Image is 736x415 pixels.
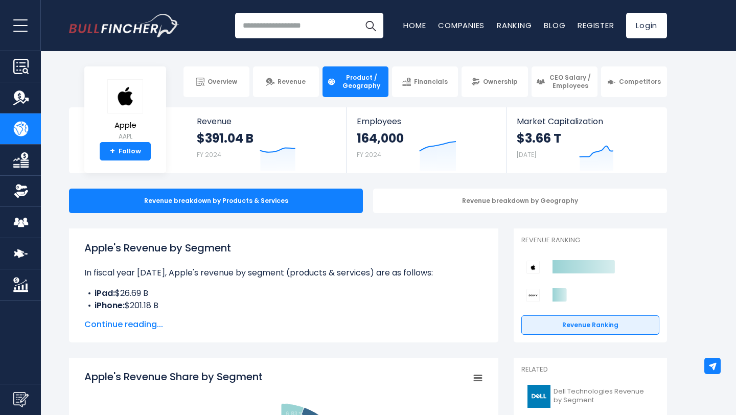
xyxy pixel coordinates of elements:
a: Competitors [601,66,667,97]
span: Competitors [619,78,661,86]
span: Revenue [278,78,306,86]
a: Revenue Ranking [521,315,659,335]
span: Financials [414,78,448,86]
img: Ownership [13,183,29,199]
a: Employees 164,000 FY 2024 [347,107,505,173]
tspan: Apple's Revenue Share by Segment [84,370,263,384]
img: Sony Group Corporation competitors logo [526,289,540,302]
span: Market Capitalization [517,117,656,126]
span: CEO Salary / Employees [548,74,593,89]
button: Search [358,13,383,38]
a: Ownership [462,66,527,97]
a: Financials [392,66,458,97]
a: Dell Technologies Revenue by Segment [521,382,659,410]
a: Revenue [253,66,319,97]
div: Revenue breakdown by Products & Services [69,189,363,213]
a: Overview [183,66,249,97]
span: Product / Geography [339,74,384,89]
h1: Apple's Revenue by Segment [84,240,483,256]
a: Login [626,13,667,38]
span: Continue reading... [84,318,483,331]
small: FY 2024 [197,150,221,159]
span: Revenue [197,117,336,126]
img: Bullfincher logo [69,14,179,37]
a: Home [403,20,426,31]
li: $26.69 B [84,287,483,299]
a: +Follow [100,142,151,160]
a: Market Capitalization $3.66 T [DATE] [507,107,666,173]
a: Blog [544,20,565,31]
strong: 164,000 [357,130,404,146]
p: Related [521,365,659,374]
img: Apple competitors logo [526,261,540,274]
a: Revenue $391.04 B FY 2024 [187,107,347,173]
a: Product / Geography [323,66,388,97]
p: In fiscal year [DATE], Apple's revenue by segment (products & services) are as follows: [84,267,483,279]
small: FY 2024 [357,150,381,159]
span: Employees [357,117,495,126]
small: AAPL [107,132,143,141]
a: CEO Salary / Employees [532,66,597,97]
span: Overview [208,78,237,86]
small: [DATE] [517,150,536,159]
a: Register [578,20,614,31]
span: Apple [107,121,143,130]
li: $201.18 B [84,299,483,312]
strong: + [110,147,115,156]
b: iPad: [95,287,115,299]
img: DELL logo [527,385,550,408]
span: Ownership [483,78,518,86]
a: Go to homepage [69,14,179,37]
div: Revenue breakdown by Geography [373,189,667,213]
a: Companies [438,20,485,31]
strong: $3.66 T [517,130,561,146]
b: iPhone: [95,299,125,311]
span: Dell Technologies Revenue by Segment [554,387,653,405]
a: Ranking [497,20,532,31]
a: Apple AAPL [107,79,144,143]
strong: $391.04 B [197,130,254,146]
p: Revenue Ranking [521,236,659,245]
